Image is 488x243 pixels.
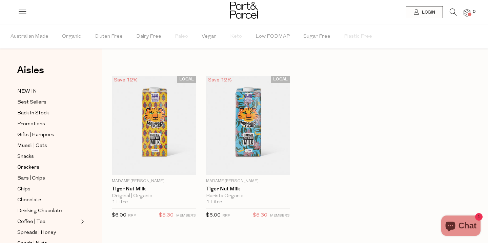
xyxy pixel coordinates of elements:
[17,152,79,161] a: Snacks
[17,142,79,150] a: Muesli | Oats
[136,25,161,49] span: Dairy Free
[17,196,41,204] span: Chocolate
[17,65,44,82] a: Aisles
[17,174,45,183] span: Bars | Chips
[420,10,435,15] span: Login
[17,120,79,128] a: Promotions
[17,163,79,172] a: Crackers
[439,216,483,238] inbox-online-store-chat: Shopify online store chat
[17,131,79,139] a: Gifts | Hampers
[17,142,47,150] span: Muesli | Oats
[128,214,136,218] small: RRP
[175,25,188,49] span: Paleo
[17,98,79,107] a: Best Sellers
[17,109,49,117] span: Back In Stock
[17,185,30,193] span: Chips
[17,153,34,161] span: Snacks
[17,120,45,128] span: Promotions
[253,211,267,220] span: $5.30
[271,76,290,83] span: LOCAL
[256,25,290,49] span: Low FODMAP
[17,63,44,78] span: Aisles
[112,213,126,218] span: $6.00
[17,109,79,117] a: Back In Stock
[206,178,290,184] p: Madame [PERSON_NAME]
[17,228,79,237] a: Spreads | Honey
[230,25,242,49] span: Keto
[17,207,62,215] span: Drinking Chocolate
[112,76,140,85] div: Save 12%
[112,178,196,184] p: Madame [PERSON_NAME]
[206,186,290,192] a: Tiger Nut Milk
[17,174,79,183] a: Bars | Chips
[303,25,330,49] span: Sugar Free
[270,214,290,218] small: MEMBERS
[202,25,217,49] span: Vegan
[17,164,39,172] span: Crackers
[406,6,443,18] a: Login
[344,25,372,49] span: Plastic Free
[206,76,234,85] div: Save 12%
[17,87,79,96] a: NEW IN
[206,76,290,175] img: Tiger Nut Milk
[464,9,470,16] a: 0
[112,199,128,205] span: 1 Litre
[79,218,84,226] button: Expand/Collapse Coffee | Tea
[112,186,196,192] a: Tiger Nut Milk
[95,25,123,49] span: Gluten Free
[17,185,79,193] a: Chips
[62,25,81,49] span: Organic
[230,2,258,19] img: Part&Parcel
[471,9,477,15] span: 0
[177,76,196,83] span: LOCAL
[206,193,290,199] div: Barista Organic
[206,199,222,205] span: 1 Litre
[17,218,45,226] span: Coffee | Tea
[17,196,79,204] a: Chocolate
[176,214,196,218] small: MEMBERS
[112,76,196,175] img: Tiger Nut Milk
[222,214,230,218] small: RRP
[206,213,221,218] span: $6.00
[17,207,79,215] a: Drinking Chocolate
[17,98,46,107] span: Best Sellers
[159,211,174,220] span: $5.30
[17,131,54,139] span: Gifts | Hampers
[112,193,196,199] div: Original | Organic
[11,25,48,49] span: Australian Made
[17,88,37,96] span: NEW IN
[17,229,56,237] span: Spreads | Honey
[17,218,79,226] a: Coffee | Tea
